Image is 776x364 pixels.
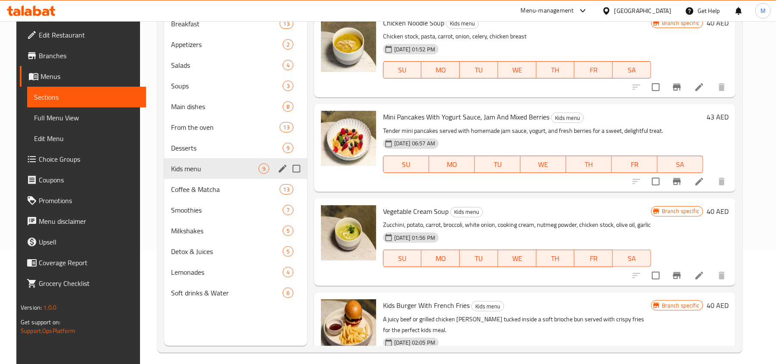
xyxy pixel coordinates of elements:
span: Select to update [647,173,665,191]
span: [DATE] 02:05 PM [391,339,439,347]
button: MO [429,156,475,173]
span: 6 [283,289,293,297]
p: Chicken stock, pasta, carrot, onion, celery, chicken breast [383,31,651,42]
span: 2 [283,41,293,49]
span: Choice Groups [39,154,139,164]
span: FR [615,158,654,171]
span: Breakfast [171,19,279,29]
span: 9 [259,165,269,173]
h6: 40 AED [707,17,729,29]
span: [DATE] 06:57 AM [391,139,439,147]
span: Version: [21,302,42,313]
span: Detox & Juices [171,246,282,257]
div: Kids menu [471,301,504,311]
p: A juicy beef or grilled chicken [PERSON_NAME] tucked inside a soft brioche bun served with crispy... [383,314,651,336]
div: items [283,267,293,277]
a: Menu disclaimer [20,211,146,232]
span: Coverage Report [39,257,139,268]
span: Soups [171,81,282,91]
div: Coffee & Matcha13 [164,179,307,200]
span: 4 [283,61,293,69]
span: Kids menu [446,19,478,28]
span: Soft drinks & Water [171,288,282,298]
span: 5 [283,227,293,235]
span: SA [616,252,648,265]
span: Edit Menu [34,133,139,144]
button: MO [421,61,460,78]
span: From the oven [171,122,279,132]
span: Promotions [39,195,139,206]
a: Edit Menu [27,128,146,149]
span: Select to update [647,267,665,285]
span: Sections [34,92,139,102]
span: 4 [283,268,293,276]
span: Smoothies [171,205,282,215]
span: 9 [283,144,293,152]
span: Edit Restaurant [39,30,139,40]
span: Salads [171,60,282,70]
span: Main dishes [171,101,282,112]
div: Kids menu [171,163,258,174]
button: TH [566,156,612,173]
span: TH [570,158,608,171]
span: Select to update [647,78,665,96]
a: Support.OpsPlatform [21,325,75,336]
span: SU [387,252,418,265]
a: Edit menu item [694,82,704,92]
span: Menu disclaimer [39,216,139,226]
div: From the oven13 [164,117,307,138]
span: WE [502,252,533,265]
button: Branch-specific-item [667,265,687,286]
span: [DATE] 01:52 PM [391,45,439,53]
button: FR [574,250,613,267]
div: Milkshakes5 [164,220,307,241]
img: Mini Pancakes With Yogurt Sauce, Jam And Mixed Berries [321,111,376,166]
a: Grocery Checklist [20,273,146,294]
button: MO [421,250,460,267]
div: items [280,19,293,29]
p: Tender mini pancakes served with homemade jam sauce, yogurt, and fresh berries for a sweet, delig... [383,126,703,136]
div: items [280,184,293,195]
span: Lemonades [171,267,282,277]
h6: 43 AED [707,111,729,123]
div: Main dishes8 [164,96,307,117]
span: Kids menu [552,113,583,123]
a: Upsell [20,232,146,252]
span: Kids Burger With French Fries [383,299,470,312]
div: Lemonades4 [164,262,307,282]
span: Chicken Noodle Soup [383,16,444,29]
span: TU [478,158,517,171]
span: Coupons [39,175,139,185]
span: 3 [283,82,293,90]
h6: 40 AED [707,299,729,311]
button: FR [612,156,658,173]
button: SU [383,61,422,78]
span: Menus [41,71,139,82]
span: SU [387,158,426,171]
button: TU [460,61,498,78]
button: Branch-specific-item [667,77,687,97]
img: Chicken Noodle Soup [321,17,376,72]
div: Breakfast13 [164,13,307,34]
a: Full Menu View [27,107,146,128]
span: MO [433,158,471,171]
button: SA [658,156,703,173]
span: Branch specific [658,301,703,310]
a: Menus [20,66,146,87]
span: 13 [280,185,293,194]
div: items [283,143,293,153]
span: M [760,6,766,16]
span: [DATE] 01:56 PM [391,234,439,242]
div: items [259,163,269,174]
span: Appetizers [171,39,282,50]
span: Mini Pancakes With Yogurt Sauce, Jam And Mixed Berries [383,110,549,123]
span: 5 [283,248,293,256]
a: Coverage Report [20,252,146,273]
button: delete [711,265,732,286]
